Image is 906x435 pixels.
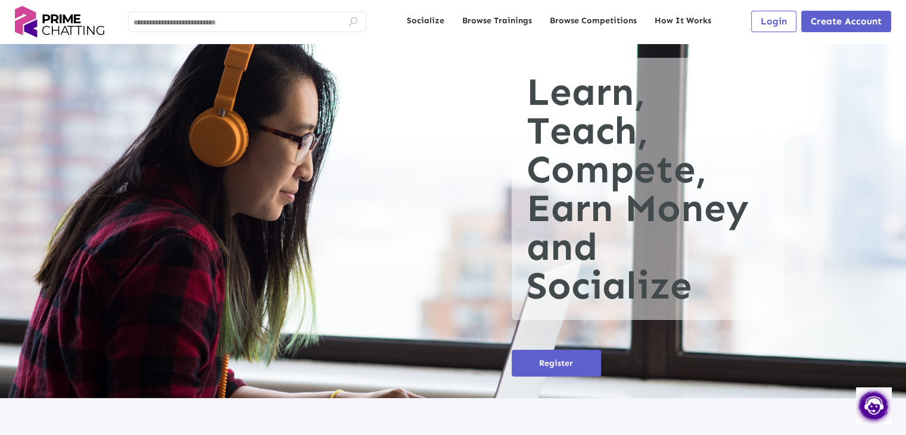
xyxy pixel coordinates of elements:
button: Register [512,350,601,377]
button: Login [751,11,796,32]
span: Create Account [811,15,882,27]
span: Login [761,15,787,27]
img: chat.png [856,387,892,424]
a: Browse Trainings [462,15,532,27]
a: How It Works [655,15,711,27]
h1: Learn, Teach, Compete, Earn Money and Socialize [512,58,784,320]
button: Create Account [801,11,891,32]
span: Register [539,358,573,368]
a: Browse Competitions [550,15,637,27]
a: Socialize [407,15,444,27]
img: logo [15,6,104,38]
